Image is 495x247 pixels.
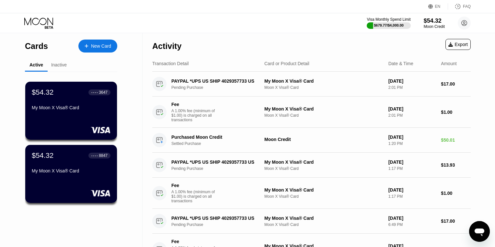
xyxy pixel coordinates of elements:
[25,145,117,203] div: $54.32● ● ● ●8847My Moon X Visa® Card
[264,166,383,171] div: Moon X Visa® Card
[51,62,67,67] div: Inactive
[91,43,111,49] div: New Card
[171,216,261,221] div: PAYPAL *UPS US SHIP 4029357733 US
[264,61,309,66] div: Card or Product Detail
[264,216,383,221] div: My Moon X Visa® Card
[171,85,268,90] div: Pending Purchase
[441,162,471,168] div: $13.93
[152,209,471,234] div: PAYPAL *UPS US SHIP 4029357733 USPending PurchaseMy Moon X Visa® CardMoon X Visa® Card[DATE]6:49 ...
[264,194,383,199] div: Moon X Visa® Card
[388,159,436,165] div: [DATE]
[171,102,217,107] div: Fee
[152,128,471,153] div: Purchased Moon CreditSettled PurchaseMoon Credit[DATE]1:20 PM$50.01
[171,222,268,227] div: Pending Purchase
[32,151,53,160] div: $54.32
[32,88,53,97] div: $54.32
[171,183,217,188] div: Fee
[435,4,441,9] div: EN
[264,78,383,84] div: My Moon X Visa® Card
[441,191,471,196] div: $1.00
[367,17,410,22] div: Visa Monthly Spend Limit
[25,41,48,51] div: Cards
[388,222,436,227] div: 6:49 PM
[463,4,471,9] div: FAQ
[171,141,268,146] div: Settled Purchase
[171,190,220,203] div: A 1.00% fee (minimum of $1.00) is charged on all transactions
[424,18,445,29] div: $54.32Moon Credit
[441,81,471,87] div: $17.00
[152,41,181,51] div: Activity
[91,155,98,157] div: ● ● ● ●
[91,91,98,93] div: ● ● ● ●
[99,153,108,158] div: 8847
[441,61,456,66] div: Amount
[264,106,383,112] div: My Moon X Visa® Card
[78,40,117,53] div: New Card
[441,218,471,224] div: $17.00
[264,187,383,193] div: My Moon X Visa® Card
[441,110,471,115] div: $1.00
[171,166,268,171] div: Pending Purchase
[448,42,468,47] div: Export
[152,72,471,97] div: PAYPAL *UPS US SHIP 4029357733 USPending PurchaseMy Moon X Visa® CardMoon X Visa® Card[DATE]2:01 ...
[32,105,110,110] div: My Moon X Visa® Card
[152,178,471,209] div: FeeA 1.00% fee (minimum of $1.00) is charged on all transactionsMy Moon X Visa® CardMoon X Visa® ...
[152,97,471,128] div: FeeA 1.00% fee (minimum of $1.00) is charged on all transactionsMy Moon X Visa® CardMoon X Visa® ...
[445,39,471,50] div: Export
[388,166,436,171] div: 1:17 PM
[99,90,108,95] div: 3647
[171,109,220,122] div: A 1.00% fee (minimum of $1.00) is charged on all transactions
[152,153,471,178] div: PAYPAL *UPS US SHIP 4029357733 USPending PurchaseMy Moon X Visa® CardMoon X Visa® Card[DATE]1:17 ...
[388,194,436,199] div: 1:17 PM
[424,18,445,24] div: $54.32
[388,61,413,66] div: Date & Time
[152,61,189,66] div: Transaction Detail
[448,3,471,10] div: FAQ
[388,216,436,221] div: [DATE]
[171,239,217,244] div: Fee
[469,221,490,242] iframe: Button to launch messaging window, conversation in progress
[374,23,404,27] div: $679.77 / $4,000.00
[264,222,383,227] div: Moon X Visa® Card
[32,168,110,173] div: My Moon X Visa® Card
[388,78,436,84] div: [DATE]
[388,85,436,90] div: 2:01 PM
[388,141,436,146] div: 1:20 PM
[264,137,383,142] div: Moon Credit
[29,62,43,67] div: Active
[388,187,436,193] div: [DATE]
[25,82,117,140] div: $54.32● ● ● ●3647My Moon X Visa® Card
[428,3,448,10] div: EN
[171,135,261,140] div: Purchased Moon Credit
[424,24,445,29] div: Moon Credit
[171,159,261,165] div: PAYPAL *UPS US SHIP 4029357733 US
[441,137,471,143] div: $50.01
[171,78,261,84] div: PAYPAL *UPS US SHIP 4029357733 US
[388,135,436,140] div: [DATE]
[264,113,383,118] div: Moon X Visa® Card
[264,85,383,90] div: Moon X Visa® Card
[388,113,436,118] div: 2:01 PM
[388,106,436,112] div: [DATE]
[264,159,383,165] div: My Moon X Visa® Card
[367,17,410,29] div: Visa Monthly Spend Limit$679.77/$4,000.00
